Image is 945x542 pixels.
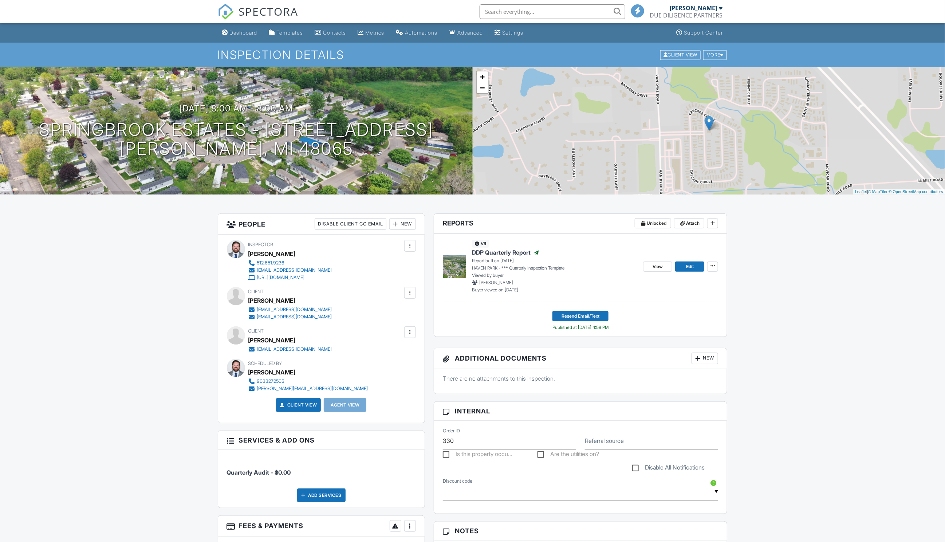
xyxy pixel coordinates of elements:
div: [EMAIL_ADDRESS][DOMAIN_NAME] [257,307,332,313]
h3: People [218,214,425,235]
div: [PERSON_NAME] [248,367,296,378]
a: [PERSON_NAME][EMAIL_ADDRESS][DOMAIN_NAME] [248,385,368,392]
div: [PERSON_NAME] [248,335,296,346]
a: [EMAIL_ADDRESS][DOMAIN_NAME] [248,313,332,321]
div: Dashboard [230,30,257,36]
a: Leaflet [855,189,867,194]
h3: Notes [434,522,727,541]
div: Metrics [366,30,385,36]
div: [PERSON_NAME] [248,248,296,259]
div: Add Services [297,488,346,502]
li: Service: Quarterly Audit [227,455,416,482]
span: Client [248,328,264,334]
div: Disable Client CC Email [315,218,386,230]
a: [URL][DOMAIN_NAME] [248,274,332,281]
a: [EMAIL_ADDRESS][DOMAIN_NAME] [248,306,332,313]
div: Contacts [323,30,346,36]
h3: Additional Documents [434,348,727,369]
h3: Fees & Payments [218,516,425,537]
a: Zoom in [477,71,488,82]
a: Templates [266,26,306,40]
div: [PERSON_NAME][EMAIL_ADDRESS][DOMAIN_NAME] [257,386,368,392]
div: [PERSON_NAME] [248,295,296,306]
a: © OpenStreetMap contributors [889,189,943,194]
div: More [703,50,727,60]
img: The Best Home Inspection Software - Spectora [218,4,234,20]
a: Dashboard [219,26,260,40]
a: [EMAIL_ADDRESS][DOMAIN_NAME] [248,346,332,353]
span: Quarterly Audit - $0.00 [227,469,291,476]
span: Inspector [248,242,273,247]
a: 9033272505 [248,378,368,385]
span: Scheduled By [248,361,282,366]
div: [EMAIL_ADDRESS][DOMAIN_NAME] [257,314,332,320]
div: [EMAIL_ADDRESS][DOMAIN_NAME] [257,346,332,352]
h1: Springbrook Estates - [STREET_ADDRESS] [PERSON_NAME], MI 48065 [39,120,433,159]
label: Are the utilities on? [538,451,599,460]
label: Referral source [585,437,624,445]
span: SPECTORA [239,4,299,19]
div: [PERSON_NAME] [670,4,717,12]
div: [URL][DOMAIN_NAME] [257,275,305,280]
p: There are no attachments to this inspection. [443,374,718,382]
div: Client View [660,50,701,60]
a: 512.651.9236 [248,259,332,267]
div: [EMAIL_ADDRESS][DOMAIN_NAME] [257,267,332,273]
label: Is this property occupied? [443,451,512,460]
label: Discount code [443,478,472,484]
a: Client View [659,52,702,57]
h3: Services & Add ons [218,431,425,450]
input: Search everything... [480,4,625,19]
a: Zoom out [477,82,488,93]
div: Automations [405,30,438,36]
div: New [389,218,416,230]
span: Client [248,289,264,294]
a: Advanced [446,26,486,40]
a: SPECTORA [218,10,299,25]
h3: [DATE] 8:00 am - 8:00 am [179,103,293,113]
a: Metrics [355,26,387,40]
a: © MapTiler [868,189,888,194]
div: Support Center [684,30,723,36]
div: Advanced [458,30,483,36]
a: Settings [492,26,527,40]
div: New [692,353,718,364]
label: Order ID [443,428,460,434]
h3: Internal [434,402,727,421]
div: 512.651.9236 [257,260,285,266]
a: Support Center [674,26,726,40]
a: Contacts [312,26,349,40]
div: 9033272505 [257,378,284,384]
a: Client View [279,401,317,409]
div: DUE DILIGENCE PARTNERS [650,12,723,19]
div: Settings [503,30,524,36]
div: Templates [277,30,303,36]
a: Automations (Basic) [393,26,441,40]
div: | [853,189,945,195]
label: Disable All Notifications [632,464,705,473]
a: [EMAIL_ADDRESS][DOMAIN_NAME] [248,267,332,274]
h1: Inspection Details [218,48,728,61]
